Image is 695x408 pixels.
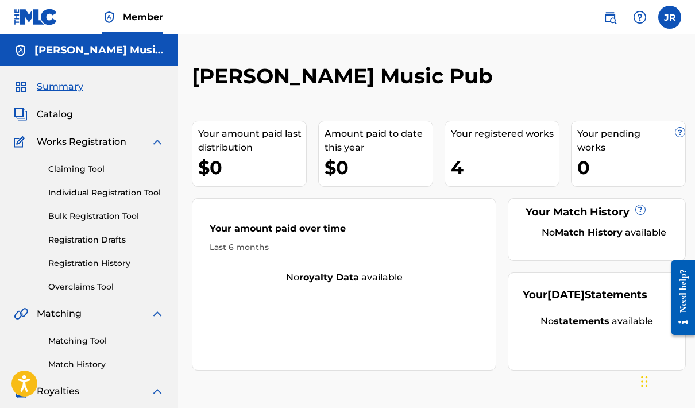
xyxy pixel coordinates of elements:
img: Summary [14,80,28,94]
strong: royalty data [299,272,359,283]
a: Registration Drafts [48,234,164,246]
h2: [PERSON_NAME] Music Pub [192,63,499,89]
strong: Match History [555,227,623,238]
iframe: Chat Widget [638,353,695,408]
img: Top Rightsholder [102,10,116,24]
div: Help [628,6,651,29]
a: Match History [48,359,164,371]
h5: Josue Roman Music Pub [34,44,164,57]
a: Public Search [599,6,621,29]
span: Catalog [37,107,73,121]
div: No available [537,226,671,240]
img: expand [150,384,164,398]
img: expand [150,307,164,321]
span: Member [123,10,163,24]
div: No available [192,271,496,284]
div: No available [523,314,671,328]
div: 4 [451,155,559,180]
div: Amount paid to date this year [325,127,433,155]
a: Claiming Tool [48,163,164,175]
a: Bulk Registration Tool [48,210,164,222]
img: search [603,10,617,24]
div: Your registered works [451,127,559,141]
img: Matching [14,307,28,321]
a: Overclaims Tool [48,281,164,293]
span: Matching [37,307,82,321]
div: Your Statements [523,287,647,303]
a: CatalogCatalog [14,107,73,121]
a: Registration History [48,257,164,270]
div: Last 6 months [210,241,478,253]
div: Your Match History [523,205,671,220]
div: Your amount paid over time [210,222,478,241]
span: ? [636,205,645,214]
div: Your pending works [577,127,685,155]
img: MLC Logo [14,9,58,25]
img: help [633,10,647,24]
div: $0 [198,155,306,180]
img: expand [150,135,164,149]
span: Summary [37,80,83,94]
span: Works Registration [37,135,126,149]
img: Accounts [14,44,28,57]
div: User Menu [658,6,681,29]
span: Royalties [37,384,79,398]
div: $0 [325,155,433,180]
span: [DATE] [547,288,585,301]
a: Individual Registration Tool [48,187,164,199]
div: Your amount paid last distribution [198,127,306,155]
span: ? [675,128,685,137]
iframe: Resource Center [663,251,695,345]
img: Works Registration [14,135,29,149]
a: SummarySummary [14,80,83,94]
strong: statements [554,315,609,326]
img: Catalog [14,107,28,121]
a: Matching Tool [48,335,164,347]
div: 0 [577,155,685,180]
div: Drag [641,364,648,399]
